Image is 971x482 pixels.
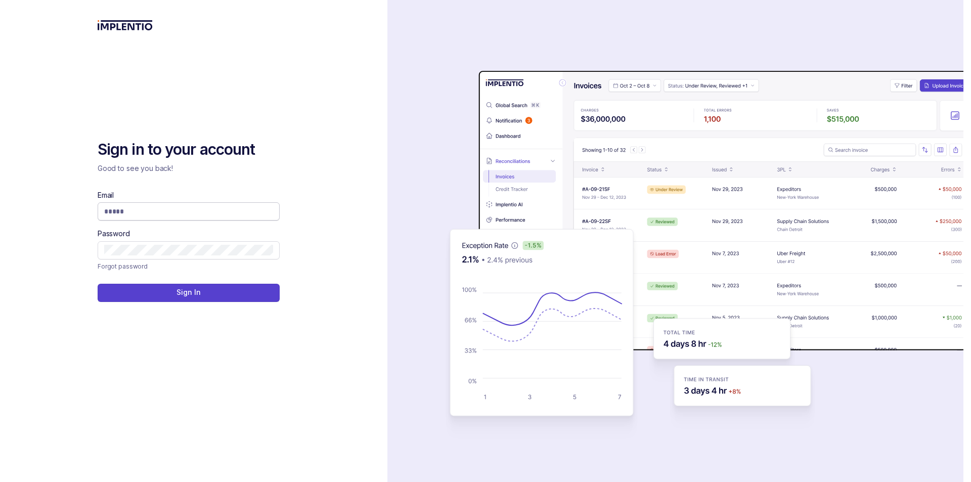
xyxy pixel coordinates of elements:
[176,287,200,297] p: Sign In
[98,190,114,200] label: Email
[98,261,148,272] a: Link Forgot password
[98,284,280,302] button: Sign In
[98,261,148,272] p: Forgot password
[98,20,153,30] img: logo
[98,140,280,160] h2: Sign in to your account
[98,229,130,239] label: Password
[98,163,280,173] p: Good to see you back!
